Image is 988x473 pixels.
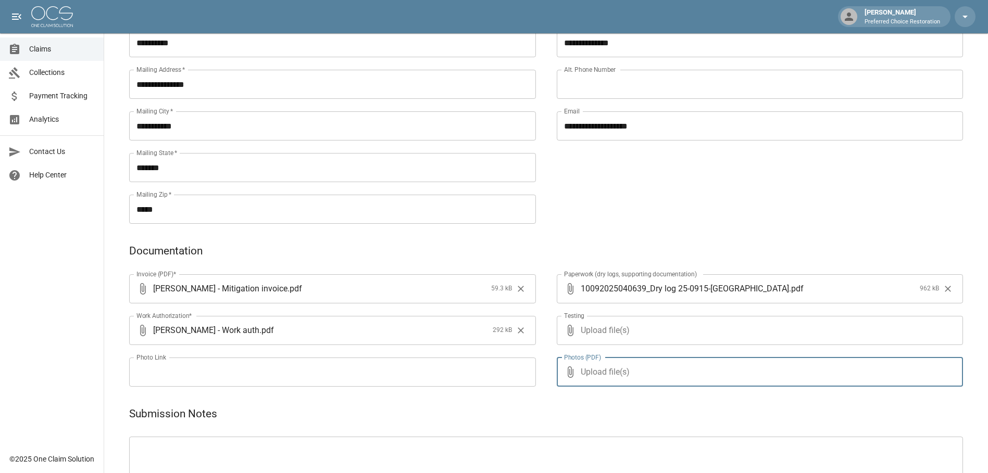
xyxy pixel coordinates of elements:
[136,65,185,74] label: Mailing Address
[940,281,956,297] button: Clear
[136,311,192,320] label: Work Authorization*
[581,357,935,387] span: Upload file(s)
[136,148,177,157] label: Mailing State
[564,311,584,320] label: Testing
[29,146,95,157] span: Contact Us
[259,324,274,336] span: . pdf
[153,283,287,295] span: [PERSON_NAME] - Mitigation invoice
[136,107,173,116] label: Mailing City
[136,190,172,199] label: Mailing Zip
[136,353,166,362] label: Photo Link
[9,454,94,464] div: © 2025 One Claim Solution
[29,91,95,101] span: Payment Tracking
[564,353,601,362] label: Photos (PDF)
[29,44,95,55] span: Claims
[920,284,939,294] span: 962 kB
[860,7,944,26] div: [PERSON_NAME]
[789,283,804,295] span: . pdf
[491,284,512,294] span: 59.3 kB
[29,170,95,181] span: Help Center
[564,270,697,278] label: Paperwork (dry logs, supporting documentation)
[581,283,789,295] span: 10092025040639_Dry log 25-0915-[GEOGRAPHIC_DATA]
[6,6,27,27] button: open drawer
[136,270,177,278] label: Invoice (PDF)*
[513,323,529,338] button: Clear
[287,283,302,295] span: . pdf
[31,6,73,27] img: ocs-logo-white-transparent.png
[29,67,95,78] span: Collections
[564,65,616,74] label: Alt. Phone Number
[564,107,580,116] label: Email
[29,114,95,125] span: Analytics
[493,325,512,336] span: 292 kB
[581,316,935,345] span: Upload file(s)
[153,324,259,336] span: [PERSON_NAME] - Work auth
[865,18,940,27] p: Preferred Choice Restoration
[513,281,529,297] button: Clear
